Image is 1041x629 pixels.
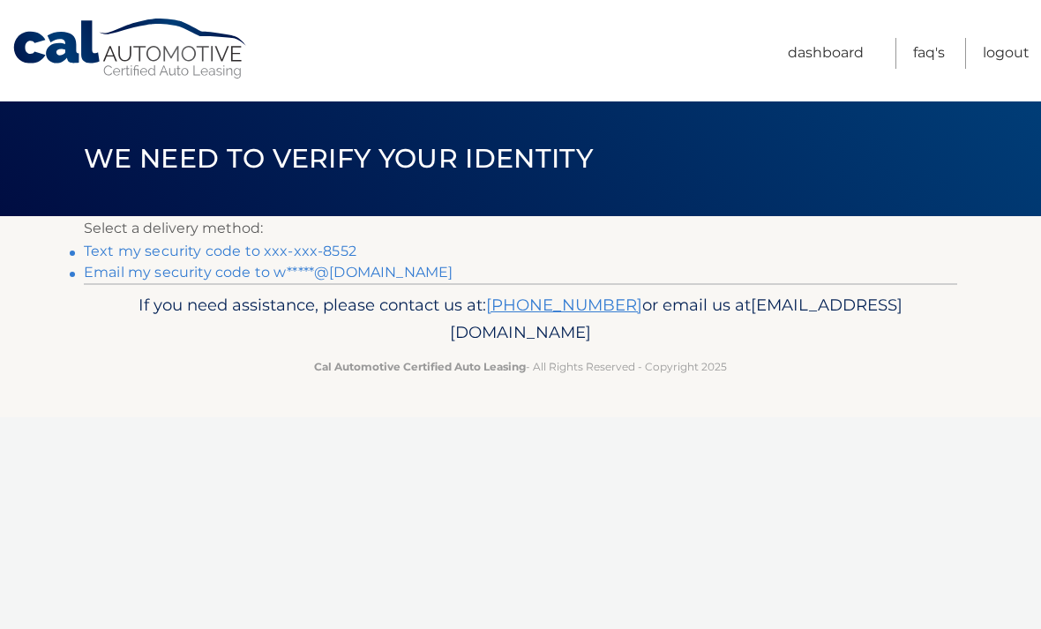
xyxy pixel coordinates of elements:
[486,295,642,315] a: [PHONE_NUMBER]
[983,38,1030,69] a: Logout
[84,216,957,241] p: Select a delivery method:
[95,291,946,348] p: If you need assistance, please contact us at: or email us at
[913,38,945,69] a: FAQ's
[84,142,593,175] span: We need to verify your identity
[84,243,356,259] a: Text my security code to xxx-xxx-8552
[788,38,864,69] a: Dashboard
[95,357,946,376] p: - All Rights Reserved - Copyright 2025
[314,360,526,373] strong: Cal Automotive Certified Auto Leasing
[84,264,453,281] a: Email my security code to w*****@[DOMAIN_NAME]
[11,18,250,80] a: Cal Automotive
